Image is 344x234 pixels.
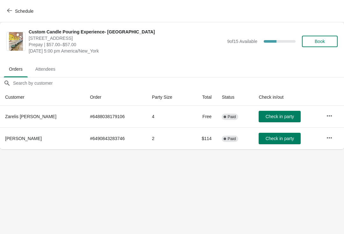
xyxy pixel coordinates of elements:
th: Status [217,89,254,106]
span: [PERSON_NAME] [5,136,42,141]
button: Book [302,36,338,47]
span: Attendees [30,63,61,75]
button: Schedule [3,5,39,17]
span: Paid [227,136,236,141]
button: Check in party [259,133,301,144]
th: Check in/out [254,89,321,106]
span: Check in party [266,114,294,119]
button: Check in party [259,111,301,122]
td: 2 [147,127,189,149]
span: [DATE] 5:00 pm America/New_York [29,48,224,54]
img: Custom Candle Pouring Experience- Delray Beach [9,32,23,51]
span: Zarelis [PERSON_NAME] [5,114,56,119]
th: Total [189,89,217,106]
span: 9 of 15 Available [227,39,257,44]
span: Orders [4,63,28,75]
th: Order [85,89,147,106]
td: # 6488038179106 [85,106,147,127]
th: Party Size [147,89,189,106]
td: $114 [189,127,217,149]
td: 4 [147,106,189,127]
span: Book [315,39,325,44]
td: Free [189,106,217,127]
td: # 6490843283746 [85,127,147,149]
span: Check in party [266,136,294,141]
span: Schedule [15,9,33,14]
span: Paid [227,114,236,119]
span: Prepay | $57.00–$57.00 [29,41,224,48]
input: Search by customer [13,77,344,89]
span: [STREET_ADDRESS] [29,35,224,41]
span: Custom Candle Pouring Experience- [GEOGRAPHIC_DATA] [29,29,224,35]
